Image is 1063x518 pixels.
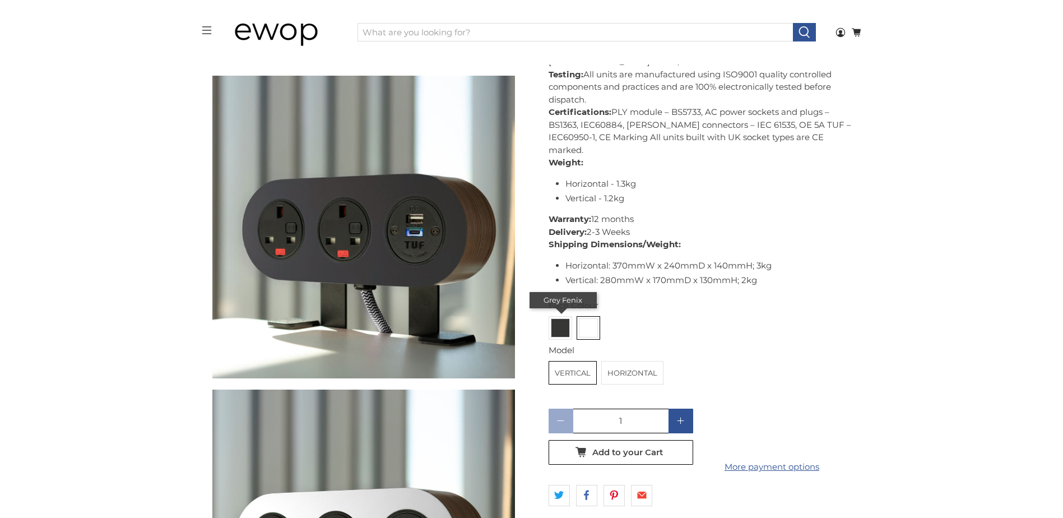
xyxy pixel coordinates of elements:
[549,226,587,237] strong: Delivery:
[565,260,851,272] li: Horizontal: 370mmW x 240mmD x 140mmH; 3kg
[549,362,596,384] label: Vertical
[549,239,681,249] strong: Shipping Dimensions/Weight:
[602,362,663,384] label: Horizontal
[549,440,693,465] button: Add to your Cart
[592,447,663,457] span: Add to your Cart
[549,344,851,357] div: Model
[212,76,515,378] a: OE Electrics Office Grey Fenix Ply Desktop Power & USB Module
[700,461,844,474] a: More payment options
[565,192,851,205] li: Vertical - 1.2kg
[549,213,851,251] p: 12 months 2-3 Weeks
[549,299,851,312] div: Face Colour
[565,178,851,191] li: Horizontal - 1.3kg
[358,23,793,42] input: What are you looking for?
[549,157,583,168] strong: Weight:
[565,274,851,287] li: Vertical: 280mmW x 170mmD x 130mmH; 2kg
[549,214,591,224] strong: Warranty:
[530,292,597,309] div: Grey Fenix
[549,107,611,117] strong: Certifications:
[549,69,583,80] strong: Testing:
